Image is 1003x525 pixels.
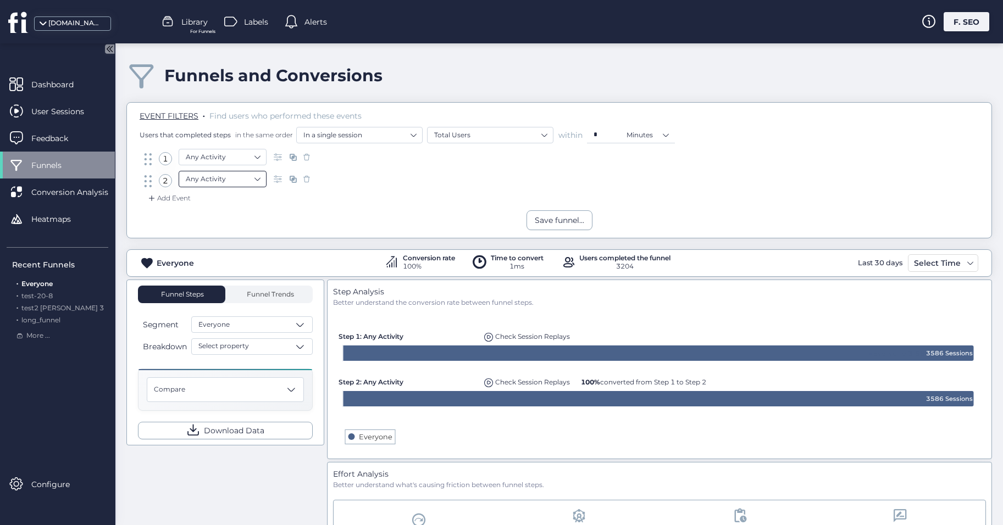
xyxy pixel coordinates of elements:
[31,186,125,198] span: Conversion Analysis
[304,16,327,28] span: Alerts
[339,378,403,386] span: Step 2: Any Activity
[21,280,53,288] span: Everyone
[244,291,294,298] span: Funnel Trends
[16,301,18,312] span: .
[190,28,215,35] span: For Funnels
[578,372,709,387] div: 100% converted from Step 1 to Step 2
[491,261,544,272] div: 1ms
[21,316,60,324] span: long_funnel
[209,111,362,121] span: Find users who performed these events
[164,65,383,86] div: Funnels and Conversions
[138,340,189,353] button: Breakdown
[21,304,104,312] span: test2 [PERSON_NAME] 3
[157,257,194,269] div: Everyone
[579,255,670,261] div: Users completed the funnel
[911,256,963,270] div: Select Time
[581,378,706,386] span: converted from Step 1 to Step 2
[198,341,249,351] span: Select property
[333,480,986,490] div: Better understand what's causing friction between funnel steps.
[186,149,259,165] nz-select-item: Any Activity
[16,289,18,300] span: .
[627,127,668,143] nz-select-item: Minutes
[926,395,973,403] text: 3586 Sessions
[31,213,87,225] span: Heatmaps
[203,109,205,120] span: .
[186,171,259,187] nz-select-item: Any Activity
[581,378,600,386] b: 100%
[481,372,573,388] div: Replays of user dropping
[181,16,208,28] span: Library
[140,111,198,121] span: EVENT FILTERS
[403,261,455,272] div: 100%
[926,349,973,357] text: 3586 Sessions
[160,291,204,298] span: Funnel Steps
[244,16,268,28] span: Labels
[495,332,570,340] span: Check Session Replays
[339,332,403,340] span: Step 1: Any Activity
[140,130,231,139] span: Users that completed steps
[303,127,415,143] nz-select-item: In a single session
[16,314,18,324] span: .
[31,478,86,490] span: Configure
[558,130,583,141] span: within
[26,331,50,341] span: More ...
[491,255,544,261] div: Time to convert
[31,159,78,171] span: Funnels
[143,319,179,331] span: Segment
[333,298,986,308] div: Better understand the conversion rate between funnel steps.
[233,130,293,139] span: in the same order
[16,277,18,288] span: .
[944,12,989,31] div: F. SEO
[12,259,108,271] div: Recent Funnels
[138,422,313,439] button: Download Data
[31,132,85,144] span: Feedback
[21,292,53,300] span: test-20-8
[339,372,476,387] div: Step 2: Any Activity
[31,105,101,118] span: User Sessions
[481,327,573,342] div: Replays of user dropping
[154,384,185,395] span: Compare
[159,152,172,165] div: 1
[403,255,455,261] div: Conversion rate
[495,378,570,386] span: Check Session Replays
[159,174,172,187] div: 2
[138,318,189,331] button: Segment
[204,425,264,437] span: Download Data
[579,261,670,272] div: 3204
[359,433,392,441] text: Everyone
[333,286,986,298] div: Step Analysis
[535,214,584,226] div: Save funnel...
[198,320,230,330] span: Everyone
[143,340,187,353] span: Breakdown
[48,18,103,29] div: [DOMAIN_NAME]
[434,127,546,143] nz-select-item: Total Users
[855,254,905,272] div: Last 30 days
[333,468,986,480] div: Effort Analysis
[146,193,191,204] div: Add Event
[31,79,90,91] span: Dashboard
[339,327,476,342] div: Step 1: Any Activity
